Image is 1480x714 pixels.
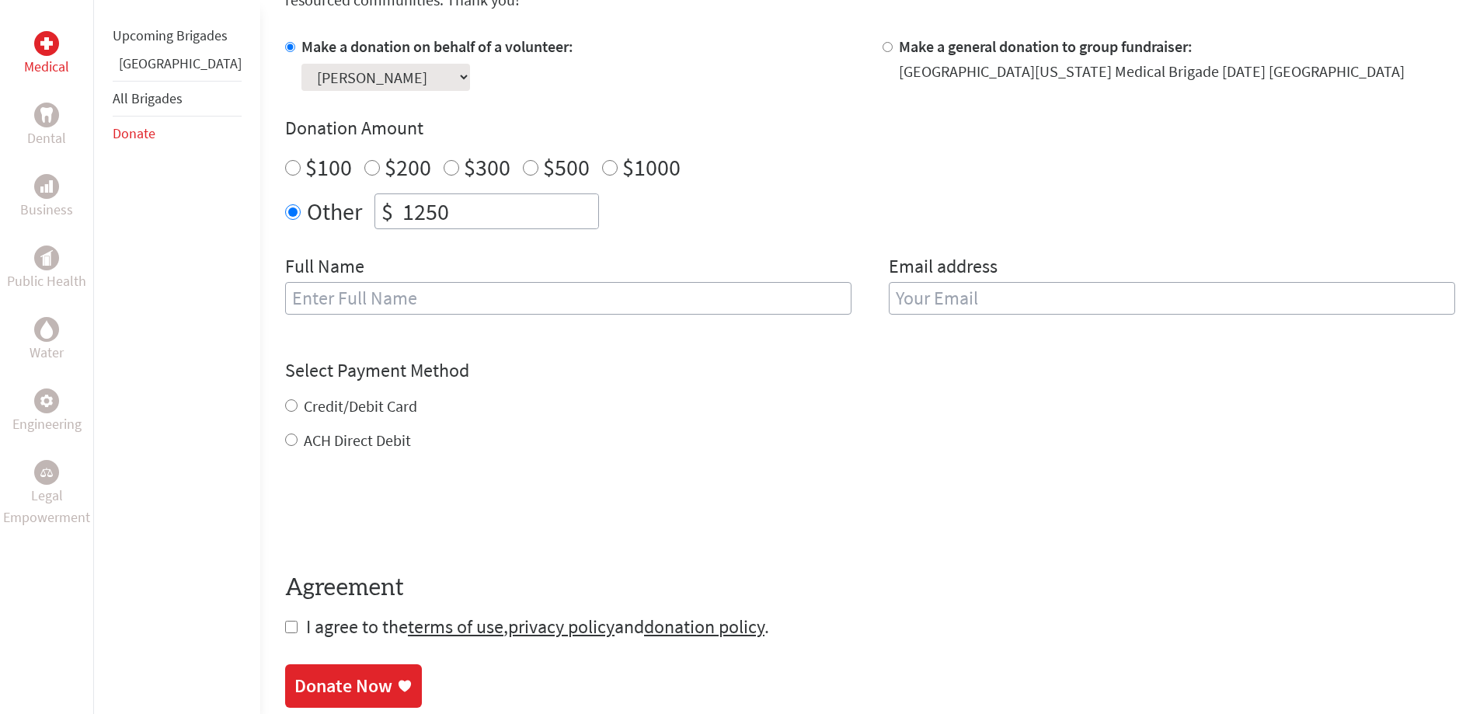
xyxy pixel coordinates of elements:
div: [GEOGRAPHIC_DATA][US_STATE] Medical Brigade [DATE] [GEOGRAPHIC_DATA] [899,61,1405,82]
p: Water [30,342,64,364]
a: DentalDental [27,103,66,149]
div: Business [34,174,59,199]
input: Enter Full Name [285,282,851,315]
iframe: reCAPTCHA [285,482,521,543]
label: $100 [305,152,352,182]
h4: Select Payment Method [285,358,1455,383]
label: Make a donation on behalf of a volunteer: [301,37,573,56]
a: privacy policy [508,615,615,639]
p: Legal Empowerment [3,485,90,528]
div: Dental [34,103,59,127]
li: All Brigades [113,81,242,117]
label: ACH Direct Debit [304,430,411,450]
a: Donate Now [285,664,422,708]
a: WaterWater [30,317,64,364]
h4: Agreement [285,574,1455,602]
label: Email address [889,254,998,282]
a: Upcoming Brigades [113,26,228,44]
img: Dental [40,107,53,122]
li: Donate [113,117,242,151]
a: Legal EmpowermentLegal Empowerment [3,460,90,528]
a: All Brigades [113,89,183,107]
img: Public Health [40,250,53,266]
label: Other [307,193,362,229]
h4: Donation Amount [285,116,1455,141]
div: Engineering [34,388,59,413]
a: donation policy [644,615,764,639]
label: $200 [385,152,431,182]
a: terms of use [408,615,503,639]
img: Water [40,320,53,338]
p: Dental [27,127,66,149]
p: Business [20,199,73,221]
div: Legal Empowerment [34,460,59,485]
p: Medical [24,56,69,78]
label: Make a general donation to group fundraiser: [899,37,1193,56]
a: MedicalMedical [24,31,69,78]
p: Public Health [7,270,86,292]
p: Engineering [12,413,82,435]
span: I agree to the , and . [306,615,769,639]
li: Upcoming Brigades [113,19,242,53]
label: Credit/Debit Card [304,396,417,416]
a: Public HealthPublic Health [7,246,86,292]
label: Full Name [285,254,364,282]
li: Panama [113,53,242,81]
label: $500 [543,152,590,182]
input: Enter Amount [399,194,598,228]
img: Engineering [40,395,53,407]
div: Water [34,317,59,342]
a: [GEOGRAPHIC_DATA] [119,54,242,72]
div: Medical [34,31,59,56]
label: $300 [464,152,510,182]
a: Donate [113,124,155,142]
a: EngineeringEngineering [12,388,82,435]
label: $1000 [622,152,681,182]
div: $ [375,194,399,228]
img: Medical [40,37,53,50]
input: Your Email [889,282,1455,315]
div: Donate Now [294,674,392,698]
a: BusinessBusiness [20,174,73,221]
img: Business [40,180,53,193]
img: Legal Empowerment [40,468,53,477]
div: Public Health [34,246,59,270]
